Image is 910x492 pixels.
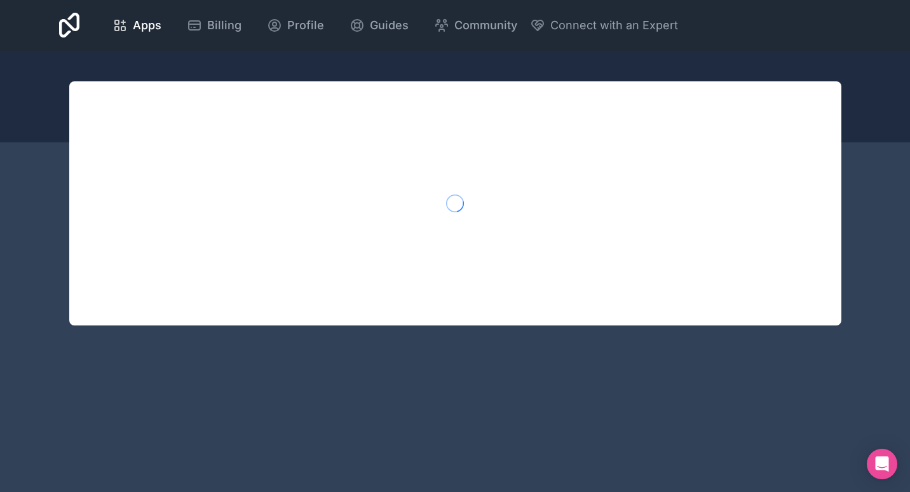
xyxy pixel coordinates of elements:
[177,11,252,39] a: Billing
[867,449,897,479] div: Open Intercom Messenger
[287,17,324,34] span: Profile
[257,11,334,39] a: Profile
[207,17,241,34] span: Billing
[454,17,517,34] span: Community
[133,17,161,34] span: Apps
[550,17,678,34] span: Connect with an Expert
[339,11,419,39] a: Guides
[370,17,409,34] span: Guides
[530,17,678,34] button: Connect with an Expert
[102,11,172,39] a: Apps
[424,11,527,39] a: Community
